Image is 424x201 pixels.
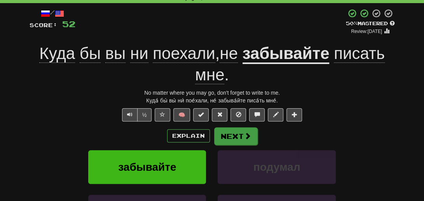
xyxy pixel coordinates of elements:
button: забывайте [88,150,206,184]
button: Add to collection (alt+a) [286,108,302,121]
span: вы [105,44,126,63]
button: Play sentence audio (ctl+space) [122,108,138,121]
span: Куда [39,44,75,63]
div: Куда́ бы́ вы́ ни́ пое́хали, не́ забыва́йте писа́ть мне́. [30,97,395,104]
span: ни [130,44,148,63]
span: 50 % [346,20,358,26]
div: Text-to-speech controls [120,108,152,121]
button: 🧠 [173,108,190,121]
span: поехали [153,44,215,63]
span: подумал [253,161,300,173]
button: Edit sentence (alt+d) [268,108,283,121]
div: No matter where you may go, don't forget to write to me. [30,89,395,97]
button: Reset to 0% Mastered (alt+r) [212,108,227,121]
span: писать [334,44,385,63]
button: Discuss sentence (alt+u) [249,108,265,121]
button: Next [214,127,258,145]
small: Review: [DATE] [351,29,382,34]
span: , [39,44,242,63]
u: забывайте [243,44,330,64]
button: Favorite sentence (alt+f) [155,108,170,121]
button: Explain [167,129,210,142]
span: 52 [62,19,75,29]
button: Ignore sentence (alt+i) [230,108,246,121]
span: . [195,44,385,84]
span: не [220,44,238,63]
span: Score: [30,22,58,28]
span: забывайте [118,161,176,173]
span: мне [195,66,224,84]
div: / [30,9,75,18]
button: ½ [137,108,152,121]
span: бы [80,44,101,63]
button: подумал [218,150,335,184]
div: Mastered [346,20,395,27]
button: Set this sentence to 100% Mastered (alt+m) [193,108,209,121]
